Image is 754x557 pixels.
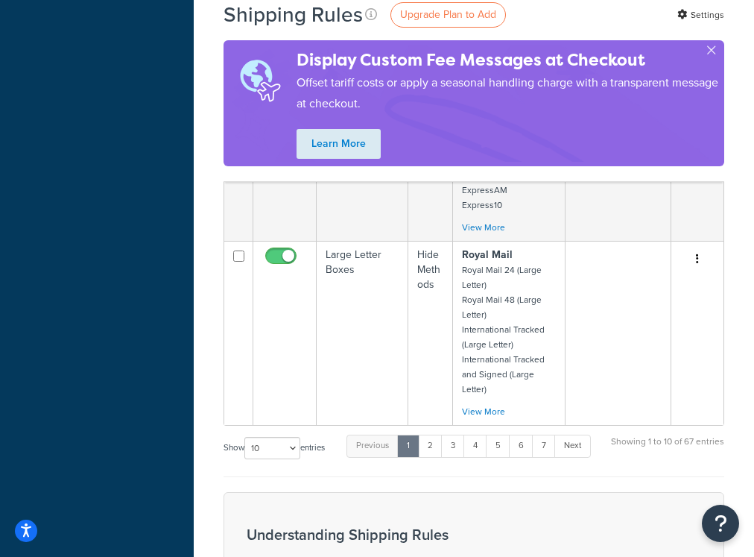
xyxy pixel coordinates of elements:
[346,435,399,457] a: Previous
[408,131,453,241] td: Surcharge
[317,131,408,241] td: Parcelforce £2500 insurance
[702,505,739,542] button: Open Resource Center
[297,48,724,72] h4: Display Custom Fee Messages at Checkout
[462,247,513,262] strong: Royal Mail
[509,435,533,457] a: 6
[224,437,325,459] label: Show entries
[297,72,724,114] p: Offset tariff costs or apply a seasonal handling charge with a transparent message at checkout.
[462,405,505,418] a: View More
[408,241,453,425] td: Hide Methods
[224,49,297,113] img: duties-banner-06bc72dcb5fe05cb3f9472aba00be2ae8eb53ab6f0d8bb03d382ba314ac3c341.png
[297,129,381,159] a: Learn More
[462,263,545,396] small: Royal Mail 24 (Large Letter) Royal Mail 48 (Large Letter) International Tracked (Large Letter) In...
[554,435,591,457] a: Next
[441,435,465,457] a: 3
[462,154,507,212] small: Express48 Express24 ExpressAM Express10
[390,2,506,28] a: Upgrade Plan to Add
[462,221,505,234] a: View More
[400,7,496,22] span: Upgrade Plan to Add
[418,435,443,457] a: 2
[244,437,300,459] select: Showentries
[317,241,408,425] td: Large Letter Boxes
[486,435,510,457] a: 5
[397,435,419,457] a: 1
[463,435,487,457] a: 4
[532,435,556,457] a: 7
[247,526,619,543] h3: Understanding Shipping Rules
[677,4,724,25] a: Settings
[611,433,724,465] div: Showing 1 to 10 of 67 entries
